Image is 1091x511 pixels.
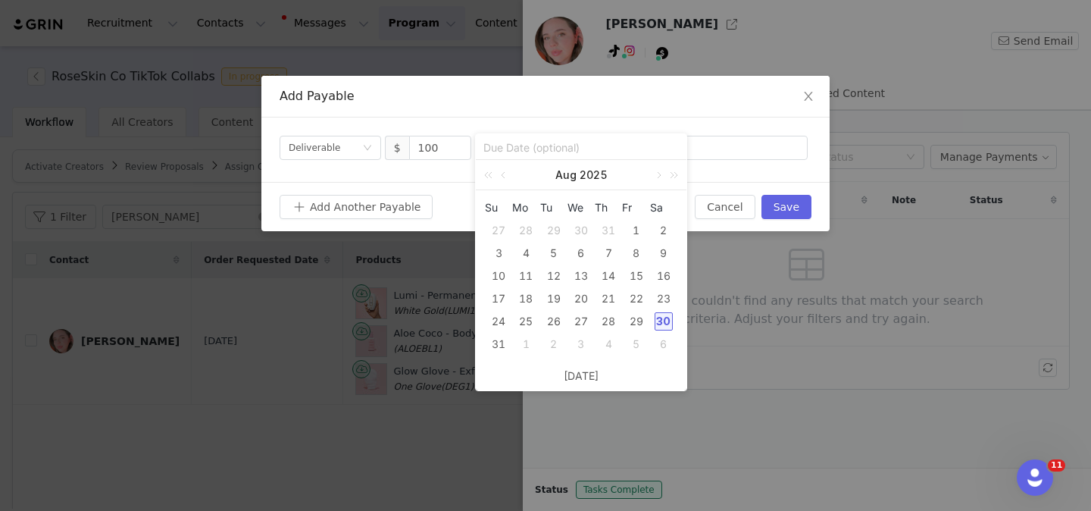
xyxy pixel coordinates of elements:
[545,312,563,331] div: 26
[489,312,508,331] div: 24
[655,335,673,353] div: 6
[540,310,567,333] td: August 26, 2025
[802,90,814,102] i: icon: close
[567,196,595,219] th: Wed
[622,287,649,310] td: August 22, 2025
[595,136,808,160] input: Note (optional)
[627,290,646,308] div: 22
[650,310,677,333] td: August 30, 2025
[578,160,609,190] a: 2025
[572,312,590,331] div: 27
[540,265,567,287] td: August 12, 2025
[599,335,617,353] div: 4
[517,267,535,285] div: 11
[595,265,622,287] td: August 14, 2025
[761,195,811,219] button: Save
[554,160,578,190] a: Aug
[363,143,372,154] i: icon: down
[622,265,649,287] td: August 15, 2025
[572,267,590,285] div: 13
[517,312,535,331] div: 25
[567,201,595,215] span: We
[655,221,673,240] div: 2
[498,160,511,190] a: Previous month (PageUp)
[650,333,677,356] td: September 6, 2025
[289,136,340,159] div: Deliverable
[545,290,563,308] div: 19
[517,244,535,262] div: 4
[627,244,646,262] div: 8
[567,287,595,310] td: August 20, 2025
[622,310,649,333] td: August 29, 2025
[599,221,617,240] div: 31
[1017,459,1053,496] iframe: Intercom live chat
[540,242,567,265] td: August 5, 2025
[485,310,512,333] td: August 24, 2025
[485,287,512,310] td: August 17, 2025
[567,242,595,265] td: August 6, 2025
[787,76,830,118] button: Close
[572,244,590,262] div: 6
[485,201,512,215] span: Su
[540,287,567,310] td: August 19, 2025
[540,201,567,215] span: Tu
[567,310,595,333] td: August 27, 2025
[481,160,501,190] a: Last year (Control + left)
[627,267,646,285] div: 15
[627,335,646,353] div: 5
[661,160,681,190] a: Next year (Control + right)
[517,335,535,353] div: 1
[489,267,508,285] div: 10
[572,221,590,240] div: 30
[655,290,673,308] div: 23
[622,201,649,215] span: Fr
[485,242,512,265] td: August 3, 2025
[564,362,599,390] a: [DATE]
[540,219,567,242] td: July 29, 2025
[512,196,539,219] th: Mon
[622,196,649,219] th: Fri
[595,333,622,356] td: September 4, 2025
[483,139,679,155] input: Due Date (optional)
[655,244,673,262] div: 9
[485,265,512,287] td: August 10, 2025
[599,290,617,308] div: 21
[489,335,508,353] div: 31
[512,201,539,215] span: Mo
[599,267,617,285] div: 14
[572,335,590,353] div: 3
[540,196,567,219] th: Tue
[489,290,508,308] div: 17
[595,242,622,265] td: August 7, 2025
[512,287,539,310] td: August 18, 2025
[485,333,512,356] td: August 31, 2025
[512,265,539,287] td: August 11, 2025
[655,312,673,331] div: 30
[485,196,512,219] th: Sun
[650,287,677,310] td: August 23, 2025
[512,242,539,265] td: August 4, 2025
[540,333,567,356] td: September 2, 2025
[627,221,646,240] div: 1
[567,333,595,356] td: September 3, 2025
[545,244,563,262] div: 5
[512,333,539,356] td: September 1, 2025
[650,196,677,219] th: Sat
[599,312,617,331] div: 28
[572,290,590,308] div: 20
[650,201,677,215] span: Sa
[595,219,622,242] td: July 31, 2025
[650,265,677,287] td: August 16, 2025
[385,136,409,160] span: $
[517,290,535,308] div: 18
[517,221,535,240] div: 28
[567,219,595,242] td: July 30, 2025
[595,287,622,310] td: August 21, 2025
[545,267,563,285] div: 12
[695,195,755,219] button: Cancel
[651,160,664,190] a: Next month (PageDown)
[280,195,433,219] button: Add Another Payable
[627,312,646,331] div: 29
[512,310,539,333] td: August 25, 2025
[595,201,622,215] span: Th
